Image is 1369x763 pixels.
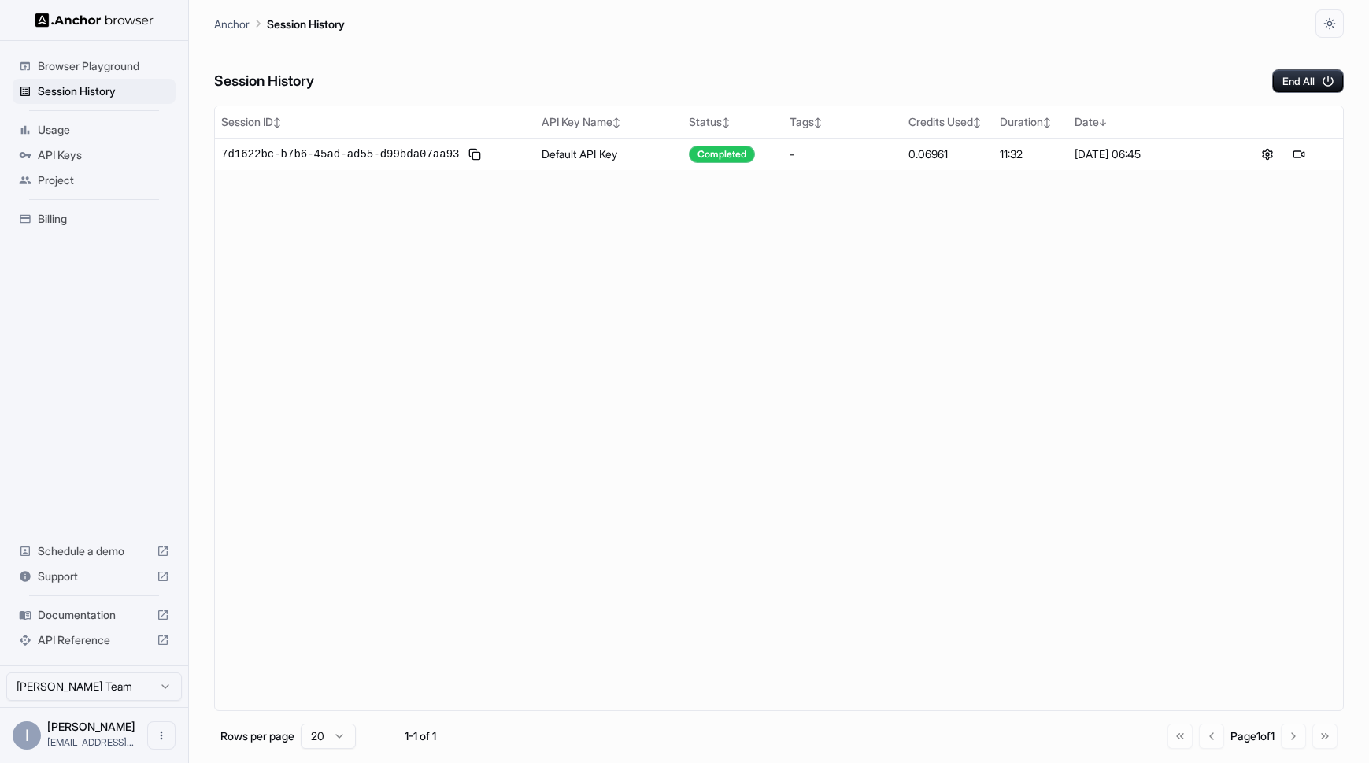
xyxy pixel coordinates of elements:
[38,543,150,559] span: Schedule a demo
[790,146,896,162] div: -
[35,13,154,28] img: Anchor Logo
[13,79,176,104] div: Session History
[38,58,169,74] span: Browser Playground
[1272,69,1344,93] button: End All
[381,728,460,744] div: 1-1 of 1
[814,117,822,128] span: ↕
[535,138,682,170] td: Default API Key
[38,147,169,163] span: API Keys
[47,720,135,733] span: Ian Gard
[13,168,176,193] div: Project
[790,114,896,130] div: Tags
[221,146,459,162] span: 7d1622bc-b7b6-45ad-ad55-d99bda07aa93
[13,206,176,231] div: Billing
[38,172,169,188] span: Project
[47,736,134,748] span: iancgard@gmail.com
[267,16,345,32] p: Session History
[612,117,620,128] span: ↕
[1000,146,1061,162] div: 11:32
[689,146,755,163] div: Completed
[38,83,169,99] span: Session History
[1075,114,1218,130] div: Date
[1099,117,1107,128] span: ↓
[1000,114,1061,130] div: Duration
[689,114,777,130] div: Status
[908,114,987,130] div: Credits Used
[214,16,250,32] p: Anchor
[13,143,176,168] div: API Keys
[147,721,176,750] button: Open menu
[273,117,281,128] span: ↕
[38,607,150,623] span: Documentation
[1075,146,1218,162] div: [DATE] 06:45
[13,721,41,750] div: I
[38,122,169,138] span: Usage
[220,728,294,744] p: Rows per page
[542,114,675,130] div: API Key Name
[1043,117,1051,128] span: ↕
[13,117,176,143] div: Usage
[908,146,987,162] div: 0.06961
[722,117,730,128] span: ↕
[214,15,345,32] nav: breadcrumb
[13,628,176,653] div: API Reference
[13,54,176,79] div: Browser Playground
[38,211,169,227] span: Billing
[38,632,150,648] span: API Reference
[221,114,529,130] div: Session ID
[214,70,314,93] h6: Session History
[13,564,176,589] div: Support
[1230,728,1275,744] div: Page 1 of 1
[38,569,150,584] span: Support
[13,539,176,564] div: Schedule a demo
[973,117,981,128] span: ↕
[13,602,176,628] div: Documentation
